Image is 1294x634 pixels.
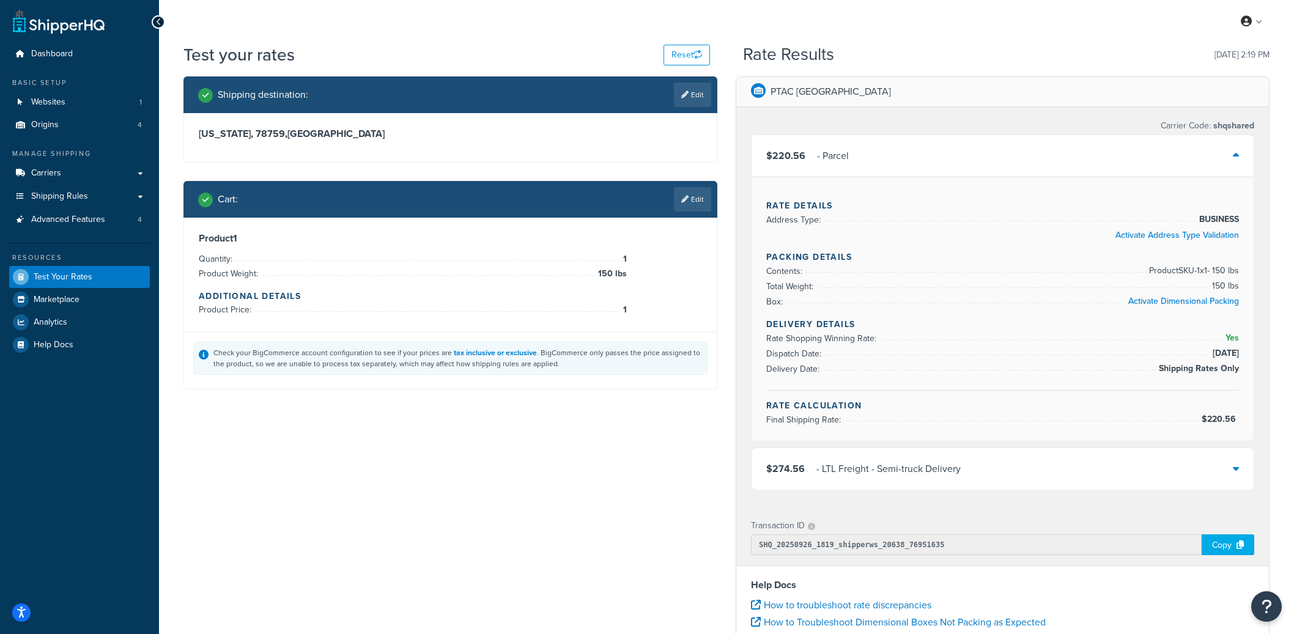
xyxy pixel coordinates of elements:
a: Activate Dimensional Packing [1128,295,1239,308]
p: PTAC [GEOGRAPHIC_DATA] [771,83,891,100]
h4: Help Docs [751,578,1254,592]
span: Product Price: [199,303,254,316]
span: Shipping Rates Only [1156,361,1239,376]
span: Test Your Rates [34,272,92,282]
span: shqshared [1211,119,1254,132]
span: $220.56 [766,149,805,163]
a: Test Your Rates [9,266,150,288]
span: Rate Shopping Winning Rate: [766,332,879,345]
div: Copy [1202,534,1254,555]
div: - Parcel [817,147,849,164]
span: Websites [31,97,65,108]
h1: Test your rates [183,43,295,67]
h3: Product 1 [199,232,702,245]
p: [DATE] 2:19 PM [1215,46,1270,64]
div: Manage Shipping [9,149,150,159]
li: Origins [9,114,150,136]
span: Total Weight: [766,280,816,293]
button: Open Resource Center [1251,591,1282,622]
span: $220.56 [1202,413,1239,426]
span: 1 [139,97,142,108]
span: 4 [138,215,142,225]
a: Carriers [9,162,150,185]
span: $274.56 [766,462,805,476]
div: Basic Setup [9,78,150,88]
li: Advanced Features [9,208,150,231]
h4: Packing Details [766,251,1239,264]
span: Product Weight: [199,267,261,280]
span: Dashboard [31,49,73,59]
span: [DATE] [1210,346,1239,361]
span: Analytics [34,317,67,328]
a: Shipping Rules [9,185,150,208]
span: 150 lbs [595,267,627,281]
a: Edit [674,83,711,107]
a: Help Docs [9,334,150,356]
div: - LTL Freight - Semi-truck Delivery [816,460,961,477]
button: Reset [664,45,710,65]
h2: Rate Results [743,45,834,64]
span: Box: [766,295,786,308]
span: Final Shipping Rate: [766,413,844,426]
span: Advanced Features [31,215,105,225]
span: Shipping Rules [31,191,88,202]
a: Analytics [9,311,150,333]
a: How to troubleshoot rate discrepancies [751,598,931,612]
h2: Cart : [218,194,238,205]
a: Edit [674,187,711,212]
a: tax inclusive or exclusive [454,347,537,358]
span: 4 [138,120,142,130]
p: Carrier Code: [1161,117,1254,135]
a: Origins4 [9,114,150,136]
span: Quantity: [199,252,235,265]
h2: Shipping destination : [218,89,308,100]
span: BUSINESS [1196,212,1239,227]
div: Check your BigCommerce account configuration to see if your prices are . BigCommerce only passes ... [213,347,702,369]
span: Origins [31,120,59,130]
span: Product SKU-1 x 1 - 150 lbs [1146,264,1239,278]
h4: Additional Details [199,290,702,303]
span: Dispatch Date: [766,347,824,360]
a: Advanced Features4 [9,208,150,231]
span: Marketplace [34,295,79,305]
a: Marketplace [9,289,150,311]
a: Websites1 [9,91,150,114]
div: Resources [9,252,150,263]
span: 1 [620,303,627,317]
a: Dashboard [9,43,150,65]
h4: Delivery Details [766,318,1239,331]
span: Delivery Date: [766,363,823,375]
span: Carriers [31,168,61,179]
h4: Rate Calculation [766,399,1239,412]
span: 1 [620,252,627,267]
span: Contents: [766,265,805,278]
span: Address Type: [766,213,824,226]
span: Help Docs [34,340,73,350]
span: 150 lbs [1209,279,1239,293]
h3: [US_STATE], 78759 , [GEOGRAPHIC_DATA] [199,128,702,140]
a: Activate Address Type Validation [1115,229,1239,241]
a: How to Troubleshoot Dimensional Boxes Not Packing as Expected [751,615,1046,629]
p: Transaction ID [751,517,805,534]
li: Websites [9,91,150,114]
h4: Rate Details [766,199,1239,212]
span: Yes [1222,331,1239,345]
